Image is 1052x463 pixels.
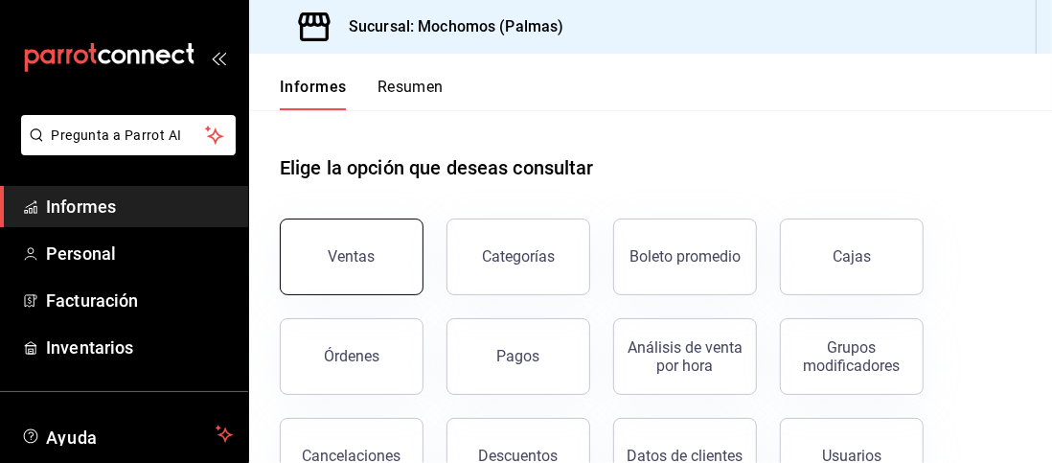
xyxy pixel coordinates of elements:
[280,156,594,179] font: Elige la opción que deseas consultar
[613,318,757,395] button: Análisis de venta por hora
[46,243,116,264] font: Personal
[497,347,540,365] font: Pagos
[446,318,590,395] button: Pagos
[613,219,757,295] button: Boleto promedio
[780,219,924,295] button: Cajas
[482,247,555,266] font: Categorías
[211,50,226,65] button: abrir_cajón_menú
[21,115,236,155] button: Pregunta a Parrot AI
[280,219,423,295] button: Ventas
[329,247,376,266] font: Ventas
[13,139,236,159] a: Pregunta a Parrot AI
[280,78,347,96] font: Informes
[804,338,901,375] font: Grupos modificadores
[446,219,590,295] button: Categorías
[46,290,138,311] font: Facturación
[377,78,444,96] font: Resumen
[324,347,379,365] font: Órdenes
[46,197,116,217] font: Informes
[46,337,133,358] font: Inventarios
[280,318,423,395] button: Órdenes
[349,17,564,35] font: Sucursal: Mochomos (Palmas)
[780,318,924,395] button: Grupos modificadores
[52,127,182,143] font: Pregunta a Parrot AI
[280,77,444,110] div: pestañas de navegación
[628,338,743,375] font: Análisis de venta por hora
[629,247,741,266] font: Boleto promedio
[46,428,98,448] font: Ayuda
[833,247,871,266] font: Cajas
